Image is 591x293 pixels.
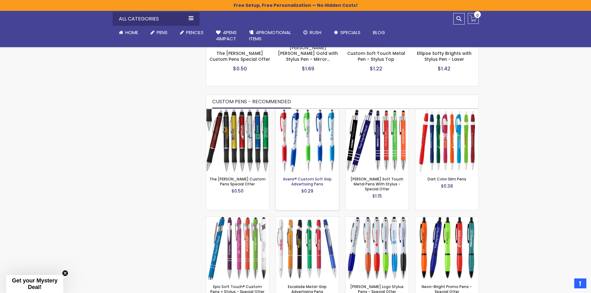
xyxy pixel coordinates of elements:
[347,50,405,62] a: Custom Soft Touch Metal Pen - Stylus Top
[297,26,328,39] a: Rush
[310,29,321,36] span: Rush
[62,270,68,276] button: Close teaser
[276,216,339,222] a: Escalade Metal-Grip Advertising Pens
[302,65,314,72] span: $1.69
[209,176,266,187] a: The [PERSON_NAME] Custom Pens Special Offer
[351,176,403,192] a: [PERSON_NAME] Soft Touch Metal Pens With Stylus - Special Offer
[346,109,409,172] img: Celeste Soft Touch Metal Pens With Stylus - Special Offer
[415,216,478,222] a: Neon-Bright Promo Pens - Special Offer
[276,109,339,114] a: Avenir® Custom Soft Grip Advertising Pens
[367,26,391,39] a: Blog
[231,188,244,194] span: $0.50
[283,176,332,187] a: Avenir® Custom Soft Grip Advertising Pens
[157,29,168,36] span: Pens
[174,26,210,39] a: Pencils
[125,29,138,36] span: Home
[276,109,339,172] img: Avenir® Custom Soft Grip Advertising Pens
[249,29,291,42] span: 4PROMOTIONAL ITEMS
[206,217,269,280] img: Epic Soft Touch® Custom Pens + Stylus - Special Offer
[370,65,382,72] span: $1.22
[328,26,367,39] a: Specials
[186,29,204,36] span: Pencils
[206,216,269,222] a: Epic Soft Touch® Custom Pens + Stylus - Special Offer
[6,275,63,293] div: Get your Mystery Deal!Close teaser
[346,109,409,114] a: Celeste Soft Touch Metal Pens With Stylus - Special Offer
[340,29,360,36] span: Specials
[278,45,338,63] a: [PERSON_NAME] [PERSON_NAME] Gold with Stylus Pen - Mirror…
[468,13,479,24] a: 0
[113,12,199,26] div: All Categories
[540,276,591,293] iframe: Google Customer Reviews
[206,109,269,114] a: The Barton Custom Pens Special Offer
[438,65,450,72] span: $1.42
[210,26,243,46] a: 4Pens4impact
[415,217,478,280] img: Neon-Bright Promo Pens - Special Offer
[415,109,478,114] a: Dart Color slim Pens
[301,188,313,194] span: $0.29
[243,26,297,46] a: 4PROMOTIONALITEMS
[12,277,57,290] span: Get your Mystery Deal!
[206,109,269,172] img: The Barton Custom Pens Special Offer
[276,217,339,280] img: Escalade Metal-Grip Advertising Pens
[209,50,270,62] a: The [PERSON_NAME] Custom Pens Special Offer
[415,109,478,172] img: Dart Color slim Pens
[216,29,237,42] span: 4Pens 4impact
[373,29,385,36] span: Blog
[233,65,247,72] span: $0.50
[441,183,453,189] span: $0.38
[113,26,144,39] a: Home
[476,12,479,18] span: 0
[428,176,466,182] a: Dart Color Slim Pens
[144,26,174,39] a: Pens
[212,98,291,105] span: CUSTOM PENS - RECOMMENDED
[346,216,409,222] a: Kimberly Logo Stylus Pens - Special Offer
[372,193,382,199] span: $1.15
[417,50,472,62] a: Ellipse Softy Brights with Stylus Pen - Laser
[346,217,409,280] img: Kimberly Logo Stylus Pens - Special Offer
